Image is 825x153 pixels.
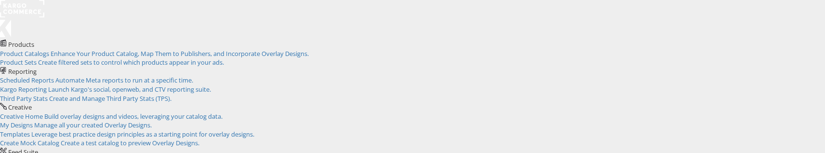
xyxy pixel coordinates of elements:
span: Reporting [8,67,37,76]
span: Manage all your created Overlay Designs. [34,121,152,129]
span: Launch Kargo's social, openweb, and CTV reporting suite. [48,85,211,94]
span: Enhance Your Product Catalog, Map Them to Publishers, and Incorporate Overlay Designs. [51,49,309,58]
span: Build overlay designs and videos, leveraging your catalog data. [44,112,223,121]
span: Leverage best practice design principles as a starting point for overlay designs. [31,130,254,139]
span: Creative [8,103,32,111]
span: Automate Meta reports to run at a specific time. [55,76,193,84]
span: Create and Manage Third Party Stats (TPS). [49,94,171,103]
span: Create a test catalog to preview Overlay Designs. [61,139,199,147]
span: Products [8,40,34,49]
span: Create filtered sets to control which products appear in your ads. [38,58,224,67]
